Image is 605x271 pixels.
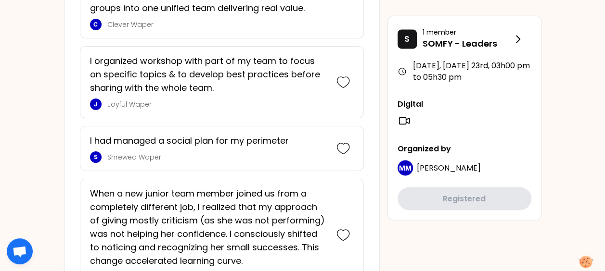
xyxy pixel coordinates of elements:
[90,54,327,95] p: I organized workshop with part of my team to focus on specific topics & to develop best practices...
[7,238,33,264] div: Ouvrir le chat
[90,134,327,148] p: I had managed a social plan for my perimeter
[94,153,98,161] p: S
[93,21,98,28] p: C
[107,152,327,162] p: Shrewed Waper
[398,187,531,210] button: Registered
[399,163,412,172] p: MM
[107,20,327,29] p: Clever Waper
[398,99,531,110] p: Digital
[90,187,327,268] p: When a new junior team member joined us from a completely different job, I realized that my appro...
[404,32,410,46] p: S
[398,60,531,83] div: [DATE], [DATE] 23rd , 03h00 pm to 05h30 pm
[417,162,481,173] span: [PERSON_NAME]
[398,143,531,154] p: Organized by
[423,27,512,37] p: 1 member
[94,100,97,108] p: J
[423,37,512,50] p: SOMFY - Leaders
[107,99,327,109] p: Joyful Waper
